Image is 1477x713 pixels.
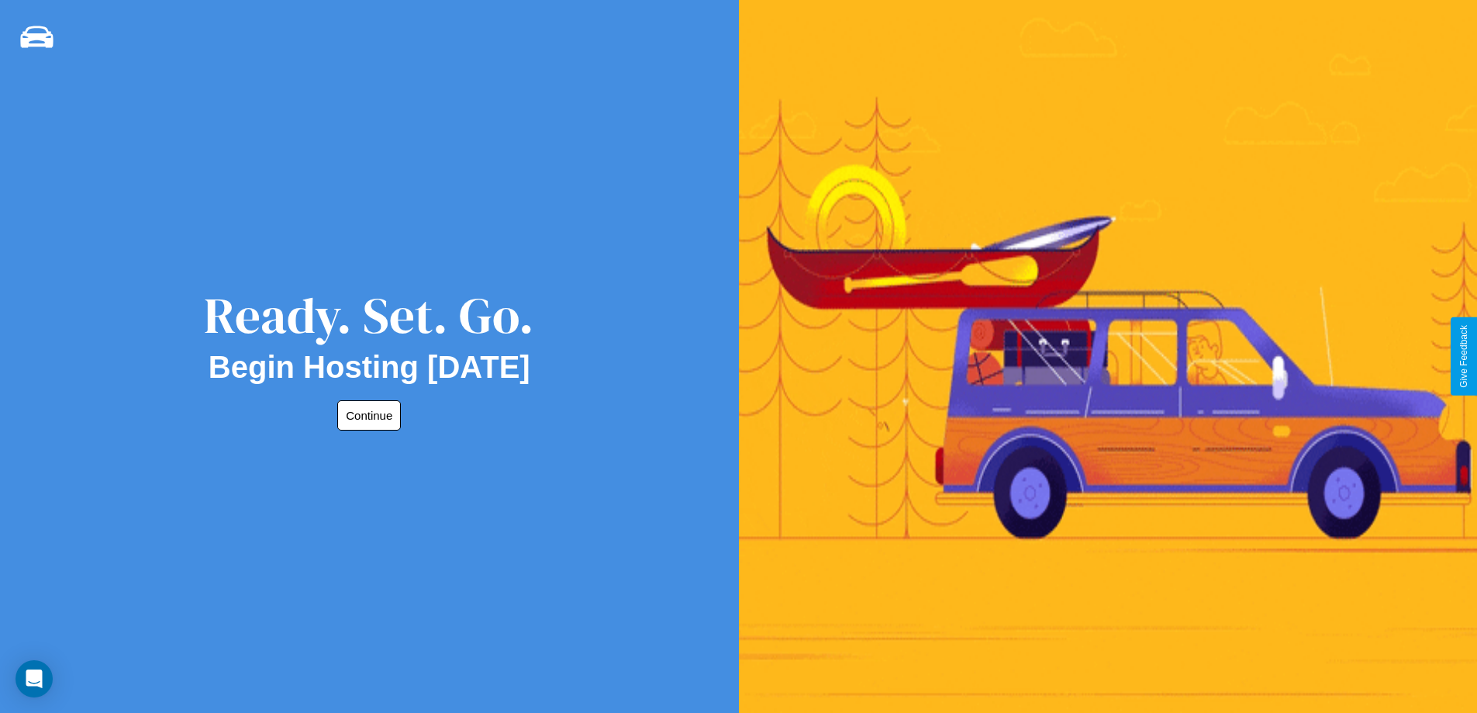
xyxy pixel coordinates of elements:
button: Continue [337,400,401,431]
div: Ready. Set. Go. [204,281,534,350]
h2: Begin Hosting [DATE] [209,350,530,385]
div: Give Feedback [1458,325,1469,388]
div: Open Intercom Messenger [16,660,53,697]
